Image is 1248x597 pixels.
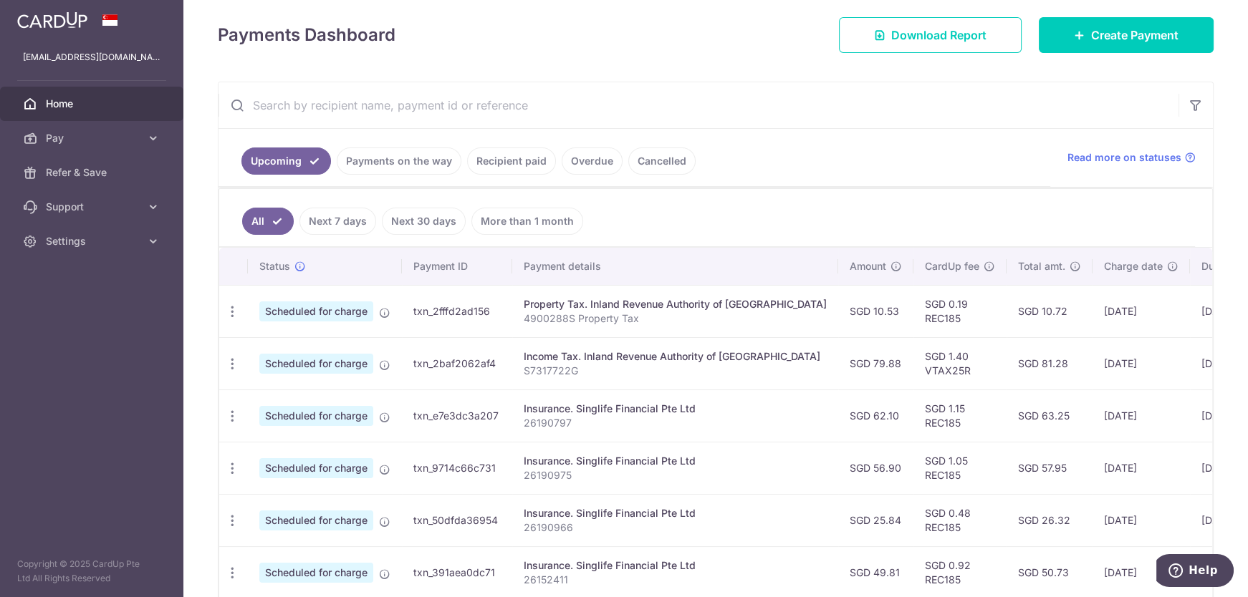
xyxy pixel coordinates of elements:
[259,259,290,273] span: Status
[259,458,373,478] span: Scheduled for charge
[913,389,1007,442] td: SGD 1.15 REC185
[1093,494,1190,546] td: [DATE]
[524,416,827,430] p: 26190797
[925,259,979,273] span: CardUp fee
[259,301,373,321] span: Scheduled for charge
[838,389,913,442] td: SGD 62.10
[1067,150,1196,165] a: Read more on statuses
[524,349,827,364] div: Income Tax. Inland Revenue Authority of [GEOGRAPHIC_DATA]
[17,11,87,29] img: CardUp
[1067,150,1181,165] span: Read more on statuses
[913,285,1007,337] td: SGD 0.19 REC185
[838,442,913,494] td: SGD 56.90
[1093,389,1190,442] td: [DATE]
[1007,337,1093,389] td: SGD 81.28
[299,208,376,235] a: Next 7 days
[259,563,373,583] span: Scheduled for charge
[46,165,140,180] span: Refer & Save
[524,558,827,573] div: Insurance. Singlife Financial Pte Ltd
[1093,337,1190,389] td: [DATE]
[524,364,827,378] p: S7317722G
[241,147,331,175] a: Upcoming
[402,494,512,546] td: txn_50dfda36954
[524,520,827,535] p: 26190966
[259,406,373,426] span: Scheduled for charge
[46,131,140,145] span: Pay
[1039,17,1214,53] a: Create Payment
[512,248,838,285] th: Payment details
[562,147,623,175] a: Overdue
[23,50,160,64] p: [EMAIL_ADDRESS][DOMAIN_NAME]
[402,248,512,285] th: Payment ID
[839,17,1022,53] a: Download Report
[850,259,886,273] span: Amount
[628,147,696,175] a: Cancelled
[337,147,461,175] a: Payments on the way
[1201,259,1244,273] span: Due date
[46,97,140,111] span: Home
[913,442,1007,494] td: SGD 1.05 REC185
[1093,442,1190,494] td: [DATE]
[524,402,827,416] div: Insurance. Singlife Financial Pte Ltd
[524,573,827,587] p: 26152411
[524,506,827,520] div: Insurance. Singlife Financial Pte Ltd
[913,337,1007,389] td: SGD 1.40 VTAX25R
[402,285,512,337] td: txn_2fffd2ad156
[259,510,373,530] span: Scheduled for charge
[402,389,512,442] td: txn_e7e3dc3a207
[218,22,395,48] h4: Payments Dashboard
[1007,442,1093,494] td: SGD 57.95
[838,337,913,389] td: SGD 79.88
[1104,259,1163,273] span: Charge date
[524,468,827,482] p: 26190975
[242,208,294,235] a: All
[382,208,466,235] a: Next 30 days
[1018,259,1065,273] span: Total amt.
[402,442,512,494] td: txn_9714c66c731
[524,454,827,468] div: Insurance. Singlife Financial Pte Ltd
[913,494,1007,546] td: SGD 0.48 REC185
[471,208,583,235] a: More than 1 month
[524,311,827,326] p: 4900288S Property Tax
[524,297,827,311] div: Property Tax. Inland Revenue Authority of [GEOGRAPHIC_DATA]
[46,200,140,214] span: Support
[838,494,913,546] td: SGD 25.84
[1156,554,1234,590] iframe: Opens a widget where you can find more information
[259,354,373,374] span: Scheduled for charge
[1093,285,1190,337] td: [DATE]
[402,337,512,389] td: txn_2baf2062af4
[1007,389,1093,442] td: SGD 63.25
[46,234,140,248] span: Settings
[219,82,1179,128] input: Search by recipient name, payment id or reference
[1007,285,1093,337] td: SGD 10.72
[1091,26,1179,44] span: Create Payment
[467,147,556,175] a: Recipient paid
[1007,494,1093,546] td: SGD 26.32
[838,285,913,337] td: SGD 10.53
[891,26,987,44] span: Download Report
